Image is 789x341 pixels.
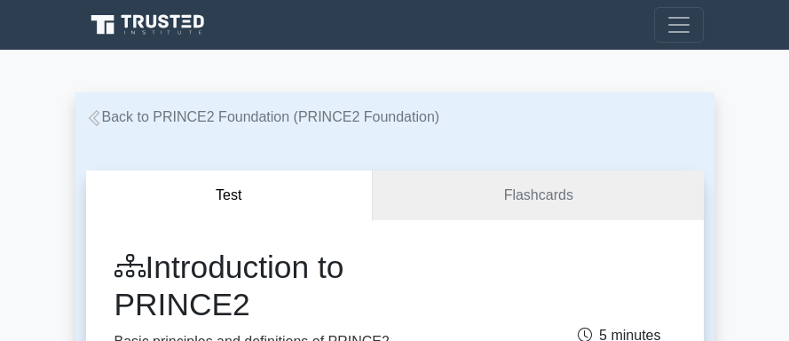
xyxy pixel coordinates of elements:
h1: Introduction to PRINCE2 [114,249,481,324]
button: Toggle navigation [654,7,704,43]
a: Back to PRINCE2 Foundation (PRINCE2 Foundation) [86,109,440,124]
button: Test [86,170,374,221]
a: Flashcards [373,170,703,221]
